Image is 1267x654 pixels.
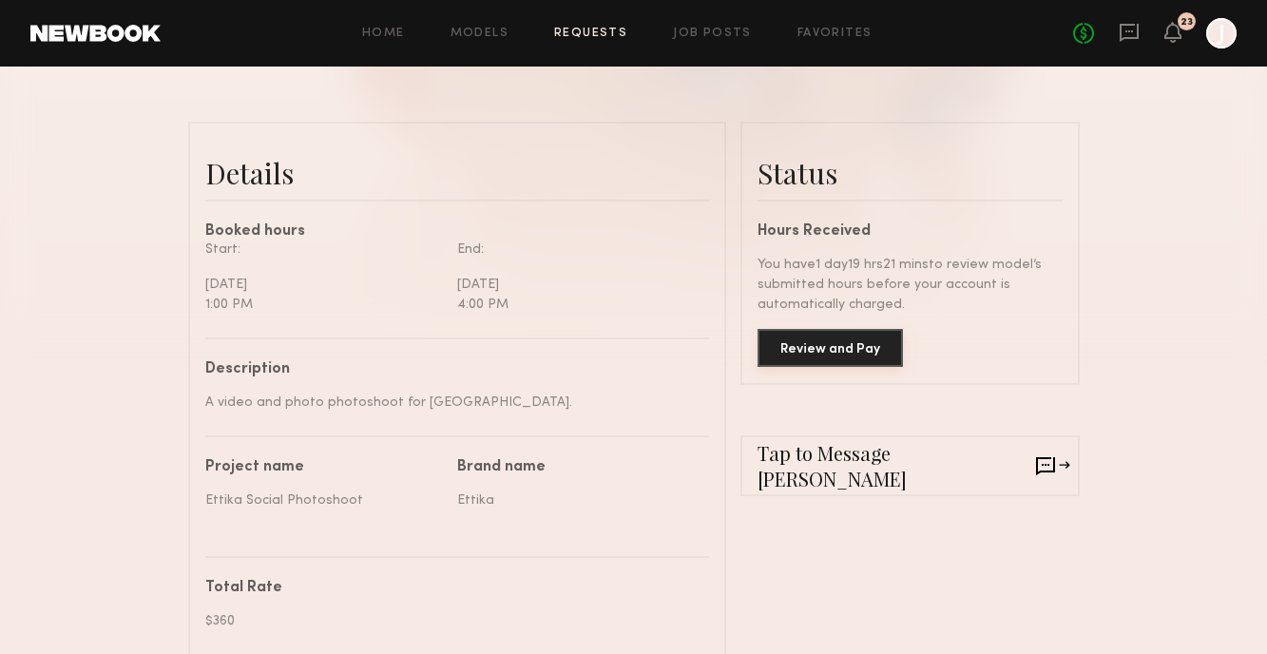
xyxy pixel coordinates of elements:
[205,490,443,510] div: Ettika Social Photoshoot
[758,154,1063,192] div: Status
[205,154,709,192] div: Details
[205,362,695,377] div: Description
[205,393,695,413] div: A video and photo photoshoot for [GEOGRAPHIC_DATA].
[457,240,695,260] div: End:
[758,440,1036,491] span: Tap to Message [PERSON_NAME]
[457,490,695,510] div: Ettika
[758,224,1063,240] div: Hours Received
[673,28,752,40] a: Job Posts
[205,224,709,240] div: Booked hours
[554,28,627,40] a: Requests
[205,460,443,475] div: Project name
[1181,17,1193,28] div: 23
[205,581,695,596] div: Total Rate
[457,275,695,295] div: [DATE]
[205,611,695,631] div: $360
[457,460,695,475] div: Brand name
[205,275,443,295] div: [DATE]
[451,28,509,40] a: Models
[1206,18,1237,48] a: J
[758,255,1063,315] div: You have 1 day 19 hrs 21 mins to review model’s submitted hours before your account is automatica...
[797,28,873,40] a: Favorites
[758,329,903,367] button: Review and Pay
[457,295,695,315] div: 4:00 PM
[362,28,405,40] a: Home
[205,240,443,260] div: Start:
[205,295,443,315] div: 1:00 PM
